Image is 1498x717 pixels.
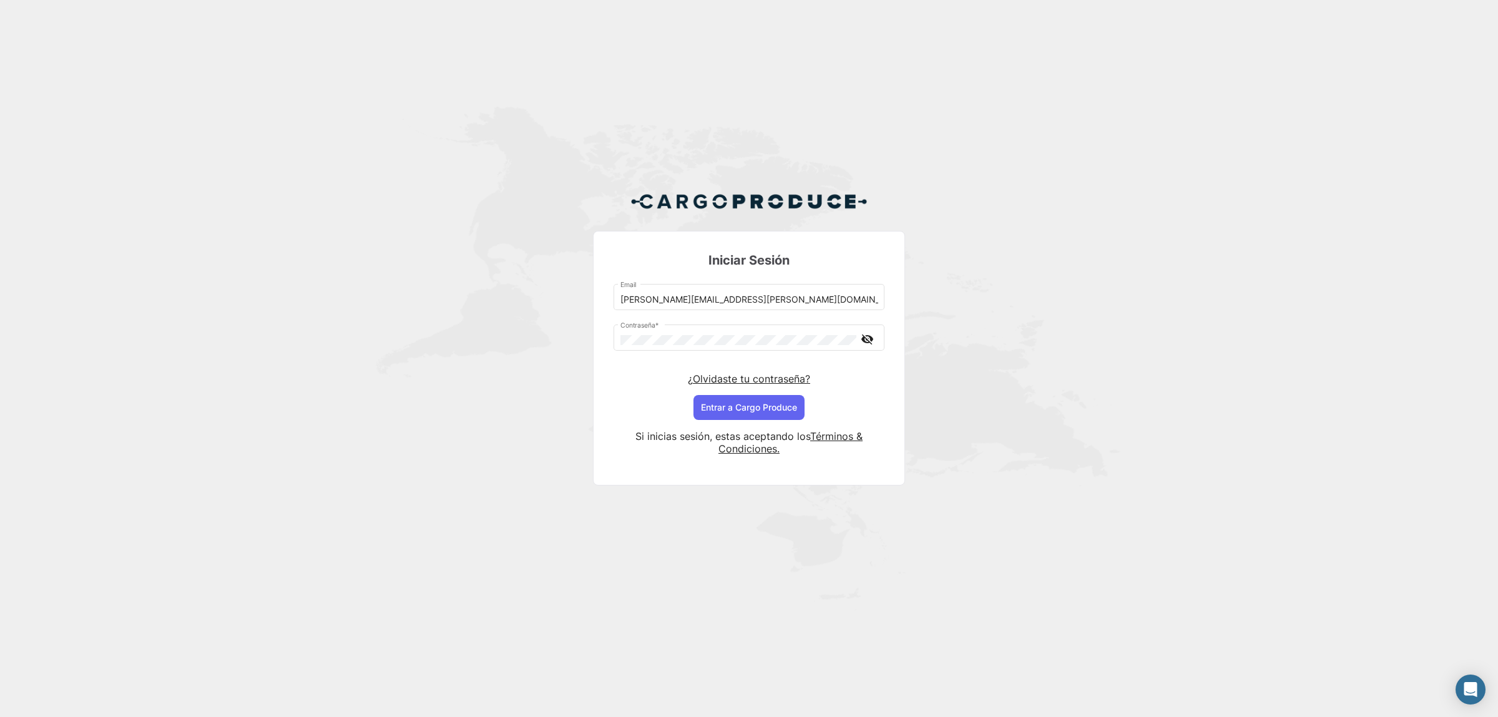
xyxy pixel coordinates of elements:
input: Email [620,295,878,305]
div: Abrir Intercom Messenger [1456,675,1486,705]
mat-icon: visibility_off [859,331,874,347]
h3: Iniciar Sesión [614,251,884,269]
span: Si inicias sesión, estas aceptando los [635,430,810,442]
img: Cargo Produce Logo [630,187,868,217]
a: ¿Olvidaste tu contraseña? [688,373,810,385]
button: Entrar a Cargo Produce [693,395,805,420]
a: Términos & Condiciones. [718,430,863,455]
